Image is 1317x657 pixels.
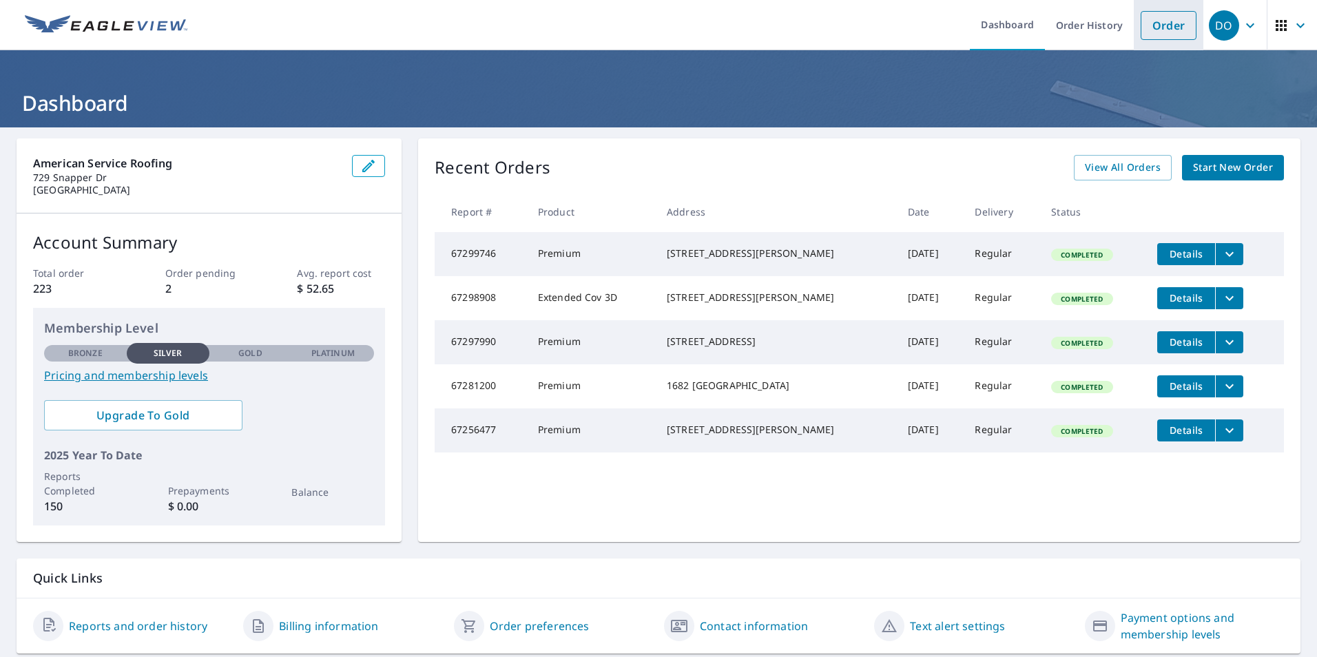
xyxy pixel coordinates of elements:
[1085,159,1161,176] span: View All Orders
[311,347,355,359] p: Platinum
[33,171,341,184] p: 729 Snapper Dr
[33,570,1284,587] p: Quick Links
[165,266,253,280] p: Order pending
[1052,426,1111,436] span: Completed
[527,408,656,452] td: Premium
[667,379,886,393] div: 1682 [GEOGRAPHIC_DATA]
[897,276,964,320] td: [DATE]
[656,191,897,232] th: Address
[527,191,656,232] th: Product
[1165,379,1207,393] span: Details
[44,447,374,463] p: 2025 Year To Date
[44,498,127,514] p: 150
[1157,287,1215,309] button: detailsBtn-67298908
[1193,159,1273,176] span: Start New Order
[44,469,127,498] p: Reports Completed
[69,618,207,634] a: Reports and order history
[897,408,964,452] td: [DATE]
[527,276,656,320] td: Extended Cov 3D
[297,266,385,280] p: Avg. report cost
[1215,419,1243,441] button: filesDropdownBtn-67256477
[1121,609,1284,643] a: Payment options and membership levels
[55,408,231,423] span: Upgrade To Gold
[1209,10,1239,41] div: DO
[1215,375,1243,397] button: filesDropdownBtn-67281200
[897,232,964,276] td: [DATE]
[33,280,121,297] p: 223
[897,191,964,232] th: Date
[667,247,886,260] div: [STREET_ADDRESS][PERSON_NAME]
[33,230,385,255] p: Account Summary
[527,232,656,276] td: Premium
[435,320,527,364] td: 67297990
[1141,11,1196,40] a: Order
[44,367,374,384] a: Pricing and membership levels
[44,319,374,337] p: Membership Level
[964,191,1040,232] th: Delivery
[490,618,590,634] a: Order preferences
[238,347,262,359] p: Gold
[1165,335,1207,348] span: Details
[1165,247,1207,260] span: Details
[964,232,1040,276] td: Regular
[1157,419,1215,441] button: detailsBtn-67256477
[33,184,341,196] p: [GEOGRAPHIC_DATA]
[964,276,1040,320] td: Regular
[25,15,187,36] img: EV Logo
[17,89,1300,117] h1: Dashboard
[527,364,656,408] td: Premium
[1182,155,1284,180] a: Start New Order
[168,498,251,514] p: $ 0.00
[1165,424,1207,437] span: Details
[165,280,253,297] p: 2
[1052,250,1111,260] span: Completed
[964,320,1040,364] td: Regular
[964,364,1040,408] td: Regular
[1074,155,1172,180] a: View All Orders
[1052,294,1111,304] span: Completed
[1157,243,1215,265] button: detailsBtn-67299746
[1215,331,1243,353] button: filesDropdownBtn-67297990
[168,483,251,498] p: Prepayments
[667,423,886,437] div: [STREET_ADDRESS][PERSON_NAME]
[667,335,886,348] div: [STREET_ADDRESS]
[279,618,378,634] a: Billing information
[44,400,242,430] a: Upgrade To Gold
[1052,338,1111,348] span: Completed
[1157,331,1215,353] button: detailsBtn-67297990
[700,618,808,634] a: Contact information
[435,364,527,408] td: 67281200
[33,266,121,280] p: Total order
[667,291,886,304] div: [STREET_ADDRESS][PERSON_NAME]
[435,191,527,232] th: Report #
[33,155,341,171] p: American Service Roofing
[1215,287,1243,309] button: filesDropdownBtn-67298908
[435,232,527,276] td: 67299746
[1040,191,1146,232] th: Status
[435,155,550,180] p: Recent Orders
[910,618,1005,634] a: Text alert settings
[1157,375,1215,397] button: detailsBtn-67281200
[964,408,1040,452] td: Regular
[291,485,374,499] p: Balance
[68,347,103,359] p: Bronze
[527,320,656,364] td: Premium
[435,408,527,452] td: 67256477
[1052,382,1111,392] span: Completed
[1165,291,1207,304] span: Details
[897,320,964,364] td: [DATE]
[435,276,527,320] td: 67298908
[297,280,385,297] p: $ 52.65
[897,364,964,408] td: [DATE]
[154,347,183,359] p: Silver
[1215,243,1243,265] button: filesDropdownBtn-67299746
